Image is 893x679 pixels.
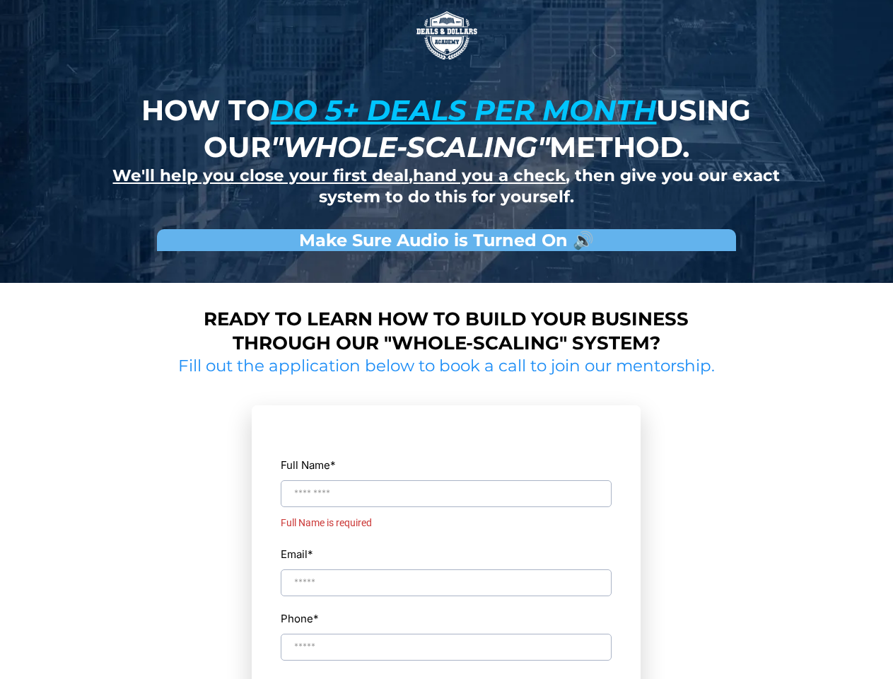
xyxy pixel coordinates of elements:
[281,609,612,628] label: Phone
[281,514,612,532] div: Full Name is required
[112,166,780,207] strong: , , then give you our exact system to do this for yourself.
[141,93,751,164] strong: How to using our method.
[281,545,313,564] label: Email
[112,166,409,185] u: We'll help you close your first deal
[173,356,720,377] h2: Fill out the application below to book a call to join our mentorship.
[271,129,549,164] em: "whole-scaling"
[204,308,689,354] strong: Ready to learn how to build your business through our "whole-scaling" system?
[413,166,566,185] u: hand you a check
[281,455,612,475] label: Full Name
[299,230,594,250] strong: Make Sure Audio is Turned On 🔊
[270,93,656,127] u: do 5+ deals per month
